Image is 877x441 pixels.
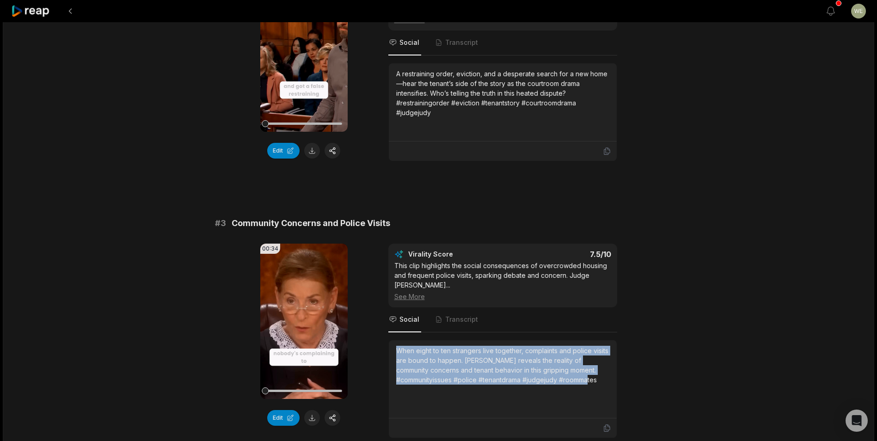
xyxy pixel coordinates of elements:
[267,143,300,159] button: Edit
[396,346,609,385] div: When eight to ten strangers live together, complaints and police visits are bound to happen. [PER...
[215,217,226,230] span: # 3
[394,261,611,301] div: This clip highlights the social consequences of overcrowded housing and frequent police visits, s...
[445,38,478,47] span: Transcript
[260,244,348,399] video: Your browser does not support mp4 format.
[388,307,617,332] nav: Tabs
[232,217,390,230] span: Community Concerns and Police Visits
[267,410,300,426] button: Edit
[445,315,478,324] span: Transcript
[396,69,609,117] div: A restraining order, eviction, and a desperate search for a new home—hear the tenant’s side of th...
[512,250,611,259] div: 7.5 /10
[394,292,611,301] div: See More
[388,31,617,55] nav: Tabs
[408,250,508,259] div: Virality Score
[846,410,868,432] div: Open Intercom Messenger
[399,38,419,47] span: Social
[399,315,419,324] span: Social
